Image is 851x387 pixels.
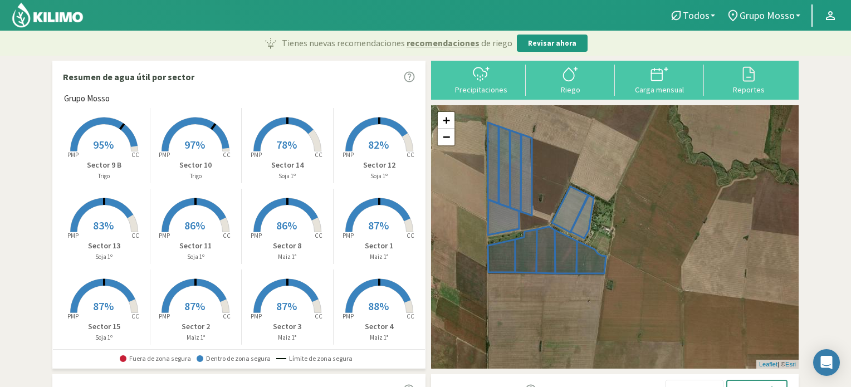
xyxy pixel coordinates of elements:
[334,321,425,332] p: Sector 4
[282,36,512,50] p: Tienes nuevas recomendaciones
[683,9,710,21] span: Todos
[481,36,512,50] span: de riego
[150,159,242,171] p: Sector 10
[131,151,139,159] tspan: CC
[93,138,114,151] span: 95%
[58,159,150,171] p: Sector 9 B
[343,312,354,320] tspan: PMP
[343,151,354,159] tspan: PMP
[368,299,389,313] span: 88%
[242,159,333,171] p: Sector 14
[334,333,425,342] p: Maiz 1°
[58,333,150,342] p: Soja 1º
[529,86,612,94] div: Riego
[334,252,425,262] p: Maiz 1°
[150,252,242,262] p: Soja 1º
[184,138,205,151] span: 97%
[407,232,414,239] tspan: CC
[785,361,796,368] a: Esri
[334,240,425,252] p: Sector 1
[368,218,389,232] span: 87%
[251,312,262,320] tspan: PMP
[63,70,194,84] p: Resumen de agua útil por sector
[150,240,242,252] p: Sector 11
[150,172,242,181] p: Trigo
[58,172,150,181] p: Trigo
[407,151,414,159] tspan: CC
[242,172,333,181] p: Soja 1º
[242,333,333,342] p: Maiz 1°
[223,151,231,159] tspan: CC
[242,321,333,332] p: Sector 3
[407,36,480,50] span: recomendaciones
[707,86,790,94] div: Reportes
[223,312,231,320] tspan: CC
[276,355,353,362] span: Límite de zona segura
[67,151,79,159] tspan: PMP
[276,138,297,151] span: 78%
[438,112,454,129] a: Zoom in
[150,333,242,342] p: Maiz 1°
[131,312,139,320] tspan: CC
[615,65,704,94] button: Carga mensual
[67,312,79,320] tspan: PMP
[704,65,793,94] button: Reportes
[315,151,322,159] tspan: CC
[440,86,522,94] div: Precipitaciones
[528,38,576,49] p: Revisar ahora
[759,361,777,368] a: Leaflet
[58,252,150,262] p: Soja 1º
[159,312,170,320] tspan: PMP
[93,218,114,232] span: 83%
[242,252,333,262] p: Maiz 1°
[276,299,297,313] span: 87%
[242,240,333,252] p: Sector 8
[334,159,425,171] p: Sector 12
[315,312,322,320] tspan: CC
[184,299,205,313] span: 87%
[315,232,322,239] tspan: CC
[334,172,425,181] p: Soja 1º
[756,360,799,369] div: | ©
[159,151,170,159] tspan: PMP
[58,321,150,332] p: Sector 15
[276,218,297,232] span: 86%
[343,232,354,239] tspan: PMP
[813,349,840,376] div: Open Intercom Messenger
[197,355,271,362] span: Dentro de zona segura
[150,321,242,332] p: Sector 2
[64,92,110,105] span: Grupo Mosso
[120,355,191,362] span: Fuera de zona segura
[67,232,79,239] tspan: PMP
[184,218,205,232] span: 86%
[740,9,795,21] span: Grupo Mosso
[131,232,139,239] tspan: CC
[517,35,588,52] button: Revisar ahora
[438,129,454,145] a: Zoom out
[618,86,701,94] div: Carga mensual
[58,240,150,252] p: Sector 13
[437,65,526,94] button: Precipitaciones
[251,232,262,239] tspan: PMP
[526,65,615,94] button: Riego
[223,232,231,239] tspan: CC
[11,2,84,28] img: Kilimo
[368,138,389,151] span: 82%
[251,151,262,159] tspan: PMP
[407,312,414,320] tspan: CC
[93,299,114,313] span: 87%
[159,232,170,239] tspan: PMP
